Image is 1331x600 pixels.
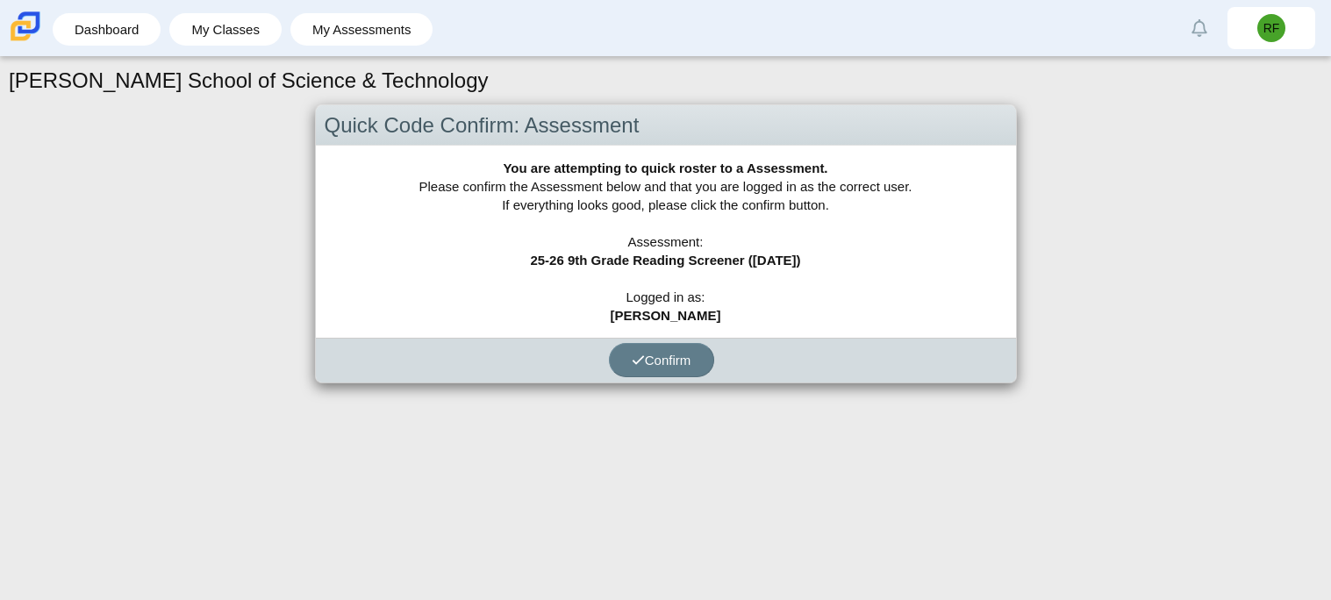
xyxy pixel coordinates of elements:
a: Dashboard [61,13,152,46]
img: Carmen School of Science & Technology [7,8,44,45]
b: You are attempting to quick roster to a Assessment. [503,161,827,175]
a: My Assessments [299,13,425,46]
div: Please confirm the Assessment below and that you are logged in as the correct user. If everything... [316,146,1016,338]
h1: [PERSON_NAME] School of Science & Technology [9,66,489,96]
div: Quick Code Confirm: Assessment [316,105,1016,146]
b: 25-26 9th Grade Reading Screener ([DATE]) [530,253,800,268]
a: Alerts [1180,9,1219,47]
span: Confirm [632,353,691,368]
b: [PERSON_NAME] [611,308,721,323]
span: RF [1263,22,1280,34]
a: RF [1227,7,1315,49]
a: My Classes [178,13,273,46]
a: Carmen School of Science & Technology [7,32,44,47]
button: Confirm [609,343,714,377]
